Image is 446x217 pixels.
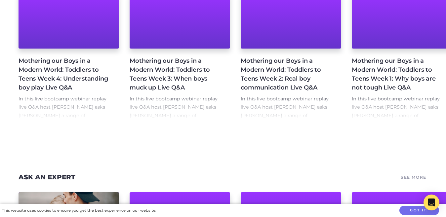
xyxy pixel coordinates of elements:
p: In this live bootcamp webinar replay live Q&A host [PERSON_NAME] asks [PERSON_NAME] a range of qu... [241,95,331,163]
h4: Mothering our Boys in a Modern World: Toddlers to Teens Week 1: Why boys are not tough Live Q&A [352,56,442,92]
a: See More [400,173,427,182]
p: In this live bootcamp webinar replay live Q&A host [PERSON_NAME] asks [PERSON_NAME] a range of qu... [130,95,220,163]
a: Ask an Expert [19,173,75,181]
p: In this live bootcamp webinar replay live Q&A host [PERSON_NAME] asks [PERSON_NAME] a range of qu... [19,95,108,163]
h4: Mothering our Boys in a Modern World: Toddlers to Teens Week 3: When boys muck up Live Q&A [130,56,220,92]
div: This website uses cookies to ensure you get the best experience on our website. [2,207,156,214]
h4: Mothering our Boys in a Modern World: Toddlers to Teens Week 4: Understanding boy play Live Q&A [19,56,108,92]
div: Open Intercom Messenger [424,195,439,210]
button: Got it! [399,206,439,215]
h4: Mothering our Boys in a Modern World: Toddlers to Teens Week 2: Real boy communication Live Q&A [241,56,331,92]
p: In this live bootcamp webinar replay live Q&A host [PERSON_NAME] asks [PERSON_NAME] a range of qu... [352,95,442,163]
